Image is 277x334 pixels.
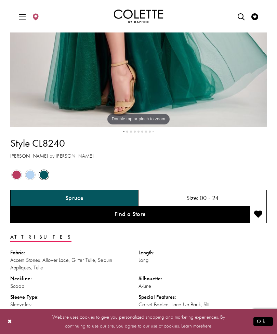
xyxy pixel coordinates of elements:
[10,168,267,182] div: Product color controls state depends on size chosen
[138,249,267,256] div: Length:
[130,131,132,133] button: Hidden Dot
[138,275,267,282] div: Silhouette:
[16,5,43,27] div: Header Menu Left. Buttons: Hamburger menu , Store Locator
[10,256,138,271] div: Accent Stones, Allover Lace, Glitter Tulle, Sequin Appliques, Tulle
[24,169,37,181] div: Periwinkle
[137,131,140,133] button: Hidden Dot
[126,131,128,133] button: Hidden Dot
[123,131,124,132] button: Hidden Dot
[17,7,27,26] span: Toggle Main Navigation Menu
[138,293,267,301] div: Special Features:
[203,322,211,329] a: here
[134,131,136,133] button: Hidden Dot
[38,169,50,181] div: Spruce
[235,5,262,27] div: Header Menu. Buttons: Search, Wishlist
[145,131,147,133] button: Hidden Dot
[236,7,246,26] a: Open Search dialog
[10,275,138,282] div: Neckline:
[138,301,267,308] div: Corset Bodice, Lace-Up Back, Slit
[250,7,260,26] a: Visit Wishlist Page
[10,282,138,290] div: Scoop
[114,10,163,23] img: Colette by Daphne
[138,282,267,290] div: A-Line
[65,195,83,201] h5: Chosen color
[10,206,250,223] a: Find a Store
[253,317,273,326] button: Submit Dialog
[10,152,267,160] h3: [PERSON_NAME] by [PERSON_NAME]
[10,169,23,181] div: Berry
[250,206,267,223] button: Add to wishlist
[200,195,219,201] h5: 00 - 24
[10,249,138,256] div: Fabric:
[186,194,199,202] span: Size:
[138,256,267,264] div: Long
[10,232,71,242] a: Attributes
[30,7,41,26] a: Visit Store Locator page
[114,10,163,23] a: Colette by Daphne Homepage
[10,301,138,308] div: Sleeveless
[49,312,228,331] p: Website uses cookies to give you personalized shopping and marketing experiences. By continuing t...
[149,131,151,133] button: Hidden Dot
[10,136,267,150] h1: Style CL8240
[10,293,138,301] div: Sleeve Type:
[153,131,154,132] button: Hidden Dot
[4,316,16,328] button: Close Dialog
[141,131,143,133] button: Hidden Dot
